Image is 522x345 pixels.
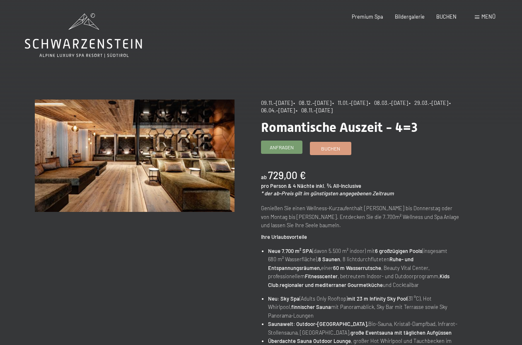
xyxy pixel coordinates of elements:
span: inkl. ¾ All-Inclusive [316,182,361,189]
span: pro Person & [261,182,292,189]
span: Menü [481,13,495,20]
span: • 08.12.–[DATE] [293,100,331,106]
span: • 08.03.–[DATE] [369,100,408,106]
span: 4 Nächte [293,182,314,189]
span: ab [261,174,267,180]
p: Genießen Sie einen Wellness-Kurzaufenthalt [PERSON_NAME] bis Donnerstag oder von Montag bis [PERS... [261,204,461,229]
em: * der ab-Preis gilt im günstigsten angegebenen Zeitraum [261,190,394,197]
strong: Ihre Urlaubsvorteile [261,233,307,240]
strong: 60 m Wasserrutsche [333,265,381,271]
strong: Ruhe- und Entspannungsräumen, [268,256,413,271]
strong: große Eventsauna mit täglichen Aufgüssen [350,329,452,336]
strong: 8 Saunen [318,256,340,262]
a: Bildergalerie [395,13,425,20]
li: Bio-Sauna, Kristall-Dampfbad, Infrarot-Stollensauna, [GEOGRAPHIC_DATA], [268,320,461,337]
strong: Fitnesscenter [305,273,338,279]
strong: Neu: Sky Spa [268,295,300,302]
strong: Neue 7.700 m² SPA [268,248,312,254]
li: (davon 5.500 m² indoor) mit (insgesamt 680 m² Wasserfläche), , 8 lichtdurchfluteten einer , Beaut... [268,247,461,289]
a: Buchen [310,142,351,155]
span: • 06.04.–[DATE] [261,100,453,114]
span: 09.11.–[DATE] [261,100,292,106]
span: Romantische Auszeit - 4=3 [261,119,418,135]
strong: finnischer Sauna [291,304,331,310]
a: BUCHEN [436,13,457,20]
span: Anfragen [270,144,294,151]
a: Premium Spa [352,13,383,20]
strong: Kids Club [268,273,450,288]
span: • 29.03.–[DATE] [409,100,448,106]
span: • 08.11.–[DATE] [296,107,333,114]
li: (Adults Only Rooftop) (31 °C), Hot Whirlpool, mit Panoramablick, Sky Bar mit Terrasse sowie Sky P... [268,294,461,320]
strong: Überdachte Sauna Outdoor Lounge [268,338,351,344]
strong: 6 großzügigen Pools [375,248,422,254]
span: Buchen [321,145,340,152]
a: Anfragen [261,141,302,153]
strong: mit 23 m Infinity Sky Pool [348,295,407,302]
strong: regionaler und mediterraner Gourmetküche [280,282,383,288]
strong: Saunawelt: Outdoor-[GEOGRAPHIC_DATA], [268,321,368,327]
img: Romantische Auszeit - 4=3 [35,100,234,212]
span: • 11.01.–[DATE] [332,100,368,106]
b: 729,00 € [268,169,306,181]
